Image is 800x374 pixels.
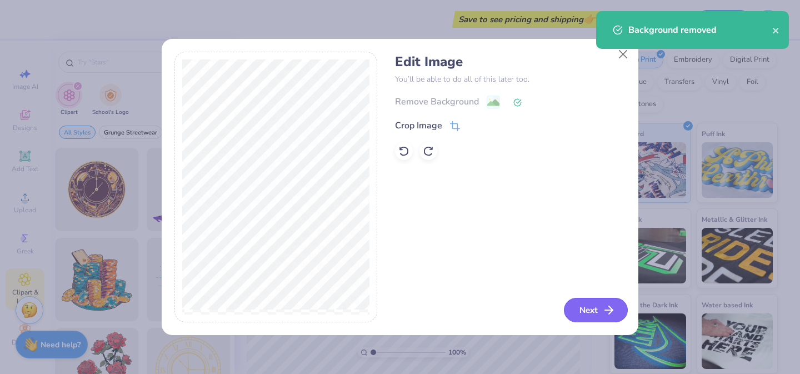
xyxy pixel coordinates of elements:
[395,54,626,70] h4: Edit Image
[564,298,628,322] button: Next
[628,23,772,37] div: Background removed
[395,73,626,85] p: You’ll be able to do all of this later too.
[772,23,780,37] button: close
[395,119,442,132] div: Crop Image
